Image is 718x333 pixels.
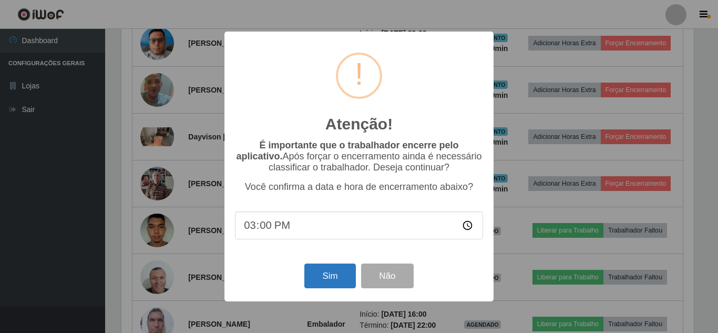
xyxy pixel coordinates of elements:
[361,264,413,288] button: Não
[235,181,483,193] p: Você confirma a data e hora de encerramento abaixo?
[236,140,458,162] b: É importante que o trabalhador encerre pelo aplicativo.
[304,264,355,288] button: Sim
[235,140,483,173] p: Após forçar o encerramento ainda é necessário classificar o trabalhador. Deseja continuar?
[325,115,393,134] h2: Atenção!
